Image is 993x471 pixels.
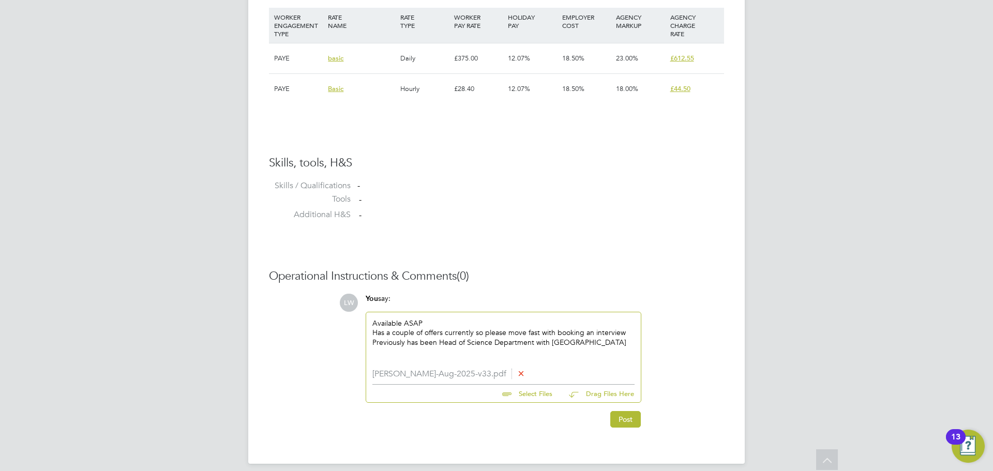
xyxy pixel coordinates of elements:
div: EMPLOYER COST [560,8,613,35]
span: - [359,194,362,205]
div: Has a couple of offers currently so please move fast with booking an interview [372,328,635,337]
button: Post [610,411,641,428]
span: 23.00% [616,54,638,63]
div: AGENCY MARKUP [613,8,667,35]
label: Tools [269,194,351,205]
div: PAYE [272,74,325,104]
div: Available ASAP [372,318,635,363]
span: Basic [328,84,343,93]
span: £44.50 [670,84,690,93]
span: You [366,294,378,303]
div: RATE NAME [325,8,397,35]
button: Drag Files Here [561,383,635,405]
span: LW [340,294,358,312]
div: Previously has been Head of Science Department with [GEOGRAPHIC_DATA] [372,338,635,347]
div: say: [366,294,641,312]
h3: Operational Instructions & Comments [269,269,724,284]
label: Additional H&S [269,209,351,220]
div: PAYE [272,43,325,73]
div: £375.00 [452,43,505,73]
div: HOLIDAY PAY [505,8,559,35]
div: 13 [951,437,960,450]
div: WORKER PAY RATE [452,8,505,35]
label: Skills / Qualifications [269,180,351,191]
h3: Skills, tools, H&S [269,156,724,171]
span: - [359,210,362,220]
div: - [357,180,724,191]
div: £28.40 [452,74,505,104]
span: 12.07% [508,54,530,63]
div: Hourly [398,74,452,104]
li: [PERSON_NAME]-Aug-2025-v33.pdf [372,369,635,379]
span: (0) [457,269,469,283]
span: 18.50% [562,54,584,63]
span: 18.00% [616,84,638,93]
span: £612.55 [670,54,694,63]
span: basic [328,54,343,63]
button: Open Resource Center, 13 new notifications [952,430,985,463]
span: 18.50% [562,84,584,93]
div: WORKER ENGAGEMENT TYPE [272,8,325,43]
div: RATE TYPE [398,8,452,35]
div: AGENCY CHARGE RATE [668,8,721,43]
span: 12.07% [508,84,530,93]
div: Daily [398,43,452,73]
